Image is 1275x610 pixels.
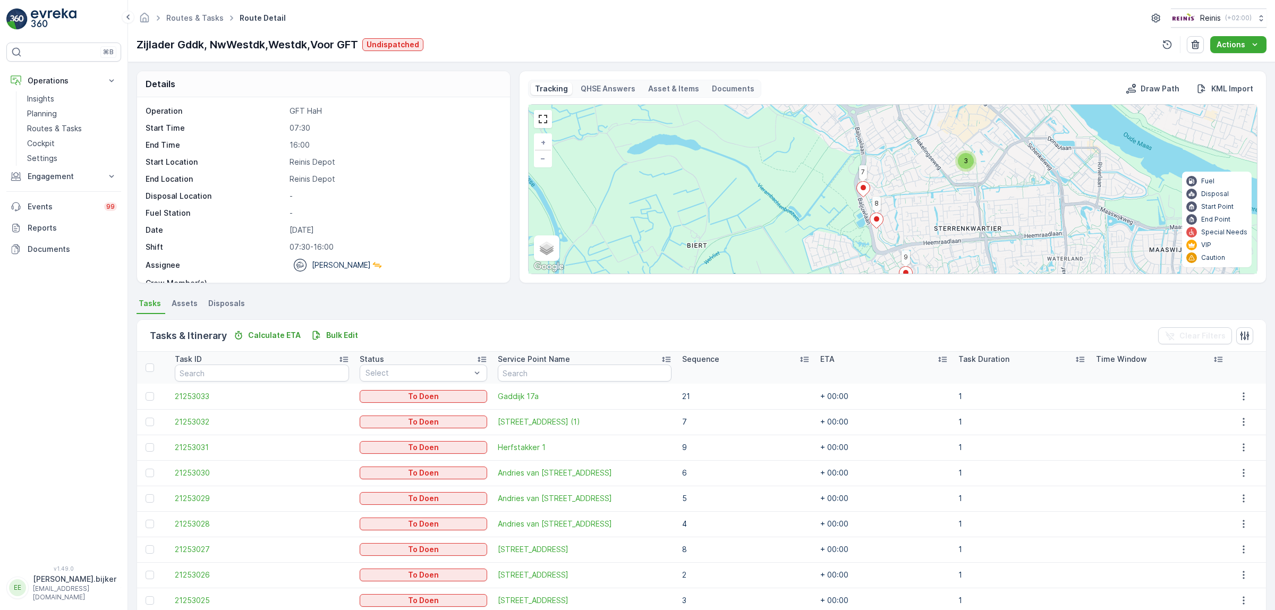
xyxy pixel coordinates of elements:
[535,236,558,260] a: Layers
[1217,39,1245,50] p: Actions
[815,486,953,511] td: + 00:00
[540,154,546,163] span: −
[146,469,154,477] div: Toggle Row Selected
[28,244,117,255] p: Documents
[1211,83,1253,94] p: KML Import
[290,157,499,167] p: Reinis Depot
[175,354,202,365] p: Task ID
[498,544,672,555] a: Nieuwe Westdijk 4
[1171,9,1266,28] button: Reinis(+02:00)
[175,391,349,402] a: 21253033
[815,537,953,562] td: + 00:00
[953,384,1091,409] td: 1
[498,365,672,382] input: Search
[23,106,121,121] a: Planning
[6,166,121,187] button: Engagement
[290,191,499,201] p: -
[248,330,301,341] p: Calculate ETA
[677,537,815,562] td: 8
[677,384,815,409] td: 21
[27,138,55,149] p: Cockpit
[146,596,154,605] div: Toggle Row Selected
[175,544,349,555] a: 21253027
[290,174,499,184] p: Reinis Depot
[229,329,305,342] button: Calculate ETA
[820,354,835,365] p: ETA
[139,16,150,25] a: Homepage
[953,486,1091,511] td: 1
[175,442,349,453] a: 21253031
[106,202,115,211] p: 99
[175,493,349,504] a: 21253029
[33,584,116,601] p: [EMAIL_ADDRESS][DOMAIN_NAME]
[408,391,439,402] p: To Doen
[6,196,121,217] a: Events99
[1210,36,1266,53] button: Actions
[964,157,968,165] span: 3
[28,75,100,86] p: Operations
[677,562,815,588] td: 2
[146,140,285,150] p: End Time
[408,544,439,555] p: To Doen
[290,106,499,116] p: GFT HaH
[150,328,227,343] p: Tasks & Itinerary
[815,384,953,409] td: + 00:00
[312,260,371,270] p: [PERSON_NAME]
[33,574,116,584] p: [PERSON_NAME].bijker
[498,570,672,580] a: Voorweg 5
[498,570,672,580] span: [STREET_ADDRESS]
[1201,190,1229,198] p: Disposal
[146,418,154,426] div: Toggle Row Selected
[175,468,349,478] a: 21253030
[175,417,349,427] span: 21253032
[146,208,285,218] p: Fuel Station
[27,153,57,164] p: Settings
[146,392,154,401] div: Toggle Row Selected
[581,83,635,94] p: QHSE Answers
[1225,14,1252,22] p: ( +02:00 )
[1201,215,1230,224] p: End Point
[1141,83,1179,94] p: Draw Path
[175,570,349,580] a: 21253026
[146,520,154,528] div: Toggle Row Selected
[175,595,349,606] a: 21253025
[175,365,349,382] input: Search
[175,519,349,529] span: 21253028
[146,191,285,201] p: Disposal Location
[1096,354,1147,365] p: Time Window
[712,83,754,94] p: Documents
[815,460,953,486] td: + 00:00
[146,242,285,252] p: Shift
[146,494,154,503] div: Toggle Row Selected
[31,9,76,30] img: logo_light-DOdMpM7g.png
[535,134,551,150] a: Zoom In
[953,409,1091,435] td: 1
[677,435,815,460] td: 9
[531,260,566,274] a: Open this area in Google Maps (opens a new window)
[953,562,1091,588] td: 1
[1192,82,1257,95] button: KML Import
[498,493,672,504] span: Andries van [STREET_ADDRESS]
[290,278,499,289] p: -
[27,123,82,134] p: Routes & Tasks
[1201,177,1214,185] p: Fuel
[360,416,487,428] button: To Doen
[1179,331,1226,341] p: Clear Filters
[498,442,672,453] a: Herfstakker 1
[208,298,245,309] span: Disposals
[146,157,285,167] p: Start Location
[677,460,815,486] td: 6
[290,225,499,235] p: [DATE]
[146,174,285,184] p: End Location
[360,441,487,454] button: To Doen
[23,151,121,166] a: Settings
[166,13,224,22] a: Routes & Tasks
[1158,327,1232,344] button: Clear Filters
[360,492,487,505] button: To Doen
[28,171,100,182] p: Engagement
